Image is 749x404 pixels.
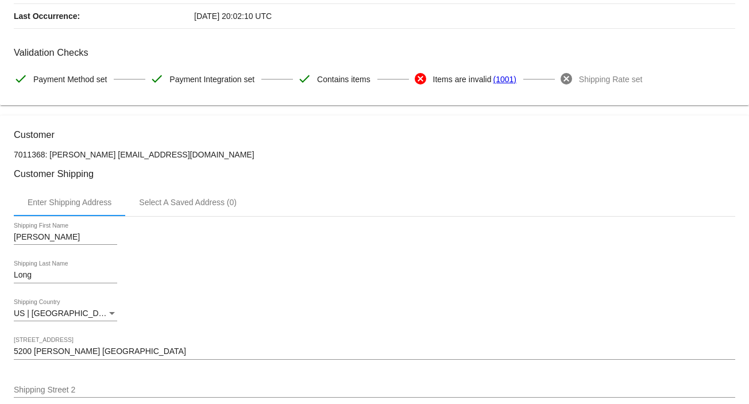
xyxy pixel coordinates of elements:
[139,198,237,207] div: Select A Saved Address (0)
[28,198,111,207] div: Enter Shipping Address
[14,4,194,28] p: Last Occurrence:
[14,47,735,58] h3: Validation Checks
[298,72,311,86] mat-icon: check
[14,347,735,356] input: Shipping Street 1
[493,67,516,91] a: (1001)
[14,72,28,86] mat-icon: check
[169,67,254,91] span: Payment Integration set
[150,72,164,86] mat-icon: check
[579,67,643,91] span: Shipping Rate set
[14,150,735,159] p: 7011368: [PERSON_NAME] [EMAIL_ADDRESS][DOMAIN_NAME]
[14,168,735,179] h3: Customer Shipping
[14,271,117,280] input: Shipping Last Name
[14,233,117,242] input: Shipping First Name
[14,309,117,318] mat-select: Shipping Country
[14,309,115,318] span: US | [GEOGRAPHIC_DATA]
[14,386,735,395] input: Shipping Street 2
[33,67,107,91] span: Payment Method set
[14,129,735,140] h3: Customer
[317,67,370,91] span: Contains items
[433,67,492,91] span: Items are invalid
[194,11,272,21] span: [DATE] 20:02:10 UTC
[559,72,573,86] mat-icon: cancel
[414,72,427,86] mat-icon: cancel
